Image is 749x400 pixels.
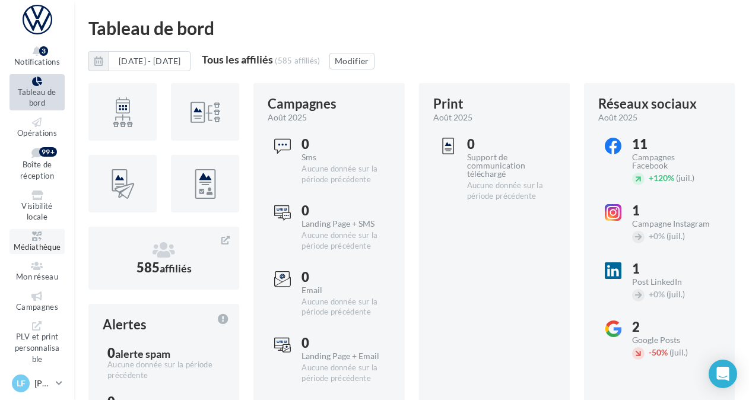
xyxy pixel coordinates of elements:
div: Aucune donnée sur la période précédente [301,297,380,318]
p: [PERSON_NAME] [34,377,51,389]
a: Médiathèque [9,229,65,255]
span: (juil.) [667,231,685,241]
span: Boîte de réception [20,160,54,181]
div: Aucune donnée sur la période précédente [301,363,380,384]
div: Support de communication téléchargé [467,153,555,178]
a: Campagnes [9,289,65,315]
span: 0% [649,231,665,241]
button: [DATE] - [DATE] [88,51,191,71]
span: LF [17,377,26,389]
div: 99+ [39,147,57,157]
div: Tous les affiliés [202,54,273,65]
span: - [649,347,652,357]
div: 11 [632,138,710,151]
div: Campagnes [268,97,337,110]
span: 0% [649,289,665,299]
span: août 2025 [268,112,307,123]
button: [DATE] - [DATE] [109,51,191,71]
span: Mon réseau [16,272,58,281]
span: (juil.) [667,289,685,299]
button: Modifier [329,53,374,69]
div: Campagnes Facebook [632,153,710,170]
div: Sms [301,153,380,161]
span: Tableau de bord [18,87,56,108]
div: Aucune donnée sur la période précédente [107,360,220,381]
a: Visibilité locale [9,188,65,224]
a: PLV et print personnalisable [9,319,65,366]
span: + [649,231,653,241]
div: Aucune donnée sur la période précédente [301,164,380,185]
span: Opérations [17,128,57,138]
a: Tableau de bord [9,74,65,110]
div: 2 [632,320,720,334]
a: LF [PERSON_NAME] [9,372,65,395]
div: 0 [107,347,220,360]
span: Campagnes [16,302,58,312]
span: 120% [649,173,674,183]
div: Aucune donnée sur la période précédente [467,180,555,202]
span: + [649,173,653,183]
span: 50% [649,347,668,357]
span: Visibilité locale [21,201,52,222]
div: 0 [301,271,380,284]
div: 1 [632,204,710,217]
div: Landing Page + SMS [301,220,380,228]
span: Médiathèque [14,242,61,252]
div: Open Intercom Messenger [709,360,737,388]
span: 585 [137,259,192,275]
div: Landing Page + Email [301,352,380,360]
a: Opérations [9,115,65,141]
div: 0 [301,204,380,217]
div: 0 [301,336,380,350]
div: 0 [467,138,555,151]
div: 0 [301,138,380,151]
span: (juil.) [669,347,688,357]
div: Google Posts [632,336,720,344]
a: Mon réseau [9,259,65,284]
span: août 2025 [598,112,637,123]
span: (juil.) [676,173,694,183]
div: Campagne Instagram [632,220,710,228]
div: Réseaux sociaux [598,97,697,110]
div: Alertes [103,318,147,331]
span: août 2025 [433,112,472,123]
span: PLV et print personnalisable [15,332,60,364]
div: 3 [39,46,48,56]
div: 1 [632,262,710,275]
div: Email [301,286,380,294]
a: Boîte de réception 99+ [9,145,65,183]
div: Post LinkedIn [632,278,710,286]
span: Notifications [14,57,60,66]
div: Print [433,97,464,110]
button: Notifications 3 [9,44,65,69]
div: Tableau de bord [88,19,735,37]
div: alerte spam [115,348,170,359]
span: affiliés [160,262,192,275]
div: (585 affiliés) [275,56,320,65]
span: + [649,289,653,299]
div: Aucune donnée sur la période précédente [301,230,380,252]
